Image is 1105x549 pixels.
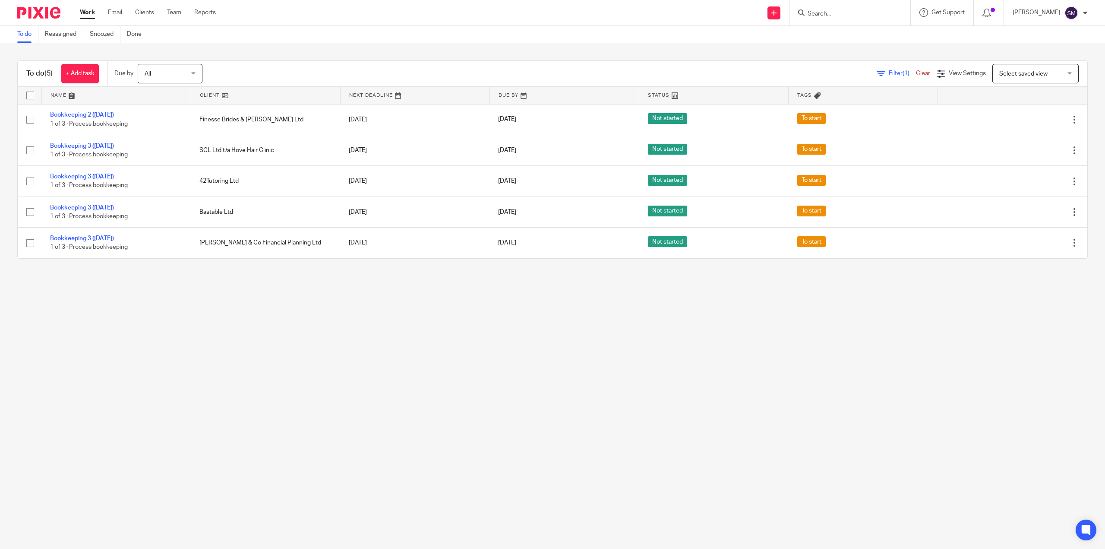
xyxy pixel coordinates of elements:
[340,135,489,165] td: [DATE]
[50,205,114,211] a: Bookkeeping 3 ([DATE])
[797,93,812,98] span: Tags
[340,166,489,197] td: [DATE]
[999,71,1048,77] span: Select saved view
[191,104,340,135] td: Finesse Brides & [PERSON_NAME] Ltd
[50,244,128,251] span: 1 of 3 · Process bookkeeping
[50,121,128,127] span: 1 of 3 · Process bookkeeping
[916,70,930,76] a: Clear
[797,175,826,186] span: To start
[45,26,83,43] a: Reassigned
[191,197,340,227] td: Bastable Ltd
[135,8,154,17] a: Clients
[1064,6,1078,20] img: svg%3E
[1013,8,1060,17] p: [PERSON_NAME]
[26,69,53,78] h1: To do
[17,7,60,19] img: Pixie
[807,10,884,18] input: Search
[797,206,826,216] span: To start
[50,213,128,219] span: 1 of 3 · Process bookkeeping
[648,175,687,186] span: Not started
[80,8,95,17] a: Work
[949,70,986,76] span: View Settings
[648,113,687,124] span: Not started
[648,144,687,155] span: Not started
[797,144,826,155] span: To start
[50,112,114,118] a: Bookkeeping 2 ([DATE])
[340,197,489,227] td: [DATE]
[797,236,826,247] span: To start
[167,8,181,17] a: Team
[889,70,916,76] span: Filter
[191,166,340,197] td: 42Tutoring Ltd
[191,228,340,258] td: [PERSON_NAME] & Co Financial Planning Ltd
[340,228,489,258] td: [DATE]
[50,235,114,241] a: Bookkeeping 3 ([DATE])
[191,135,340,165] td: SCL Ltd t/a Hove Hair Clinic
[61,64,99,83] a: + Add task
[108,8,122,17] a: Email
[50,152,128,158] span: 1 of 3 · Process bookkeeping
[903,70,909,76] span: (1)
[498,240,516,246] span: [DATE]
[498,117,516,123] span: [DATE]
[498,178,516,184] span: [DATE]
[50,174,114,180] a: Bookkeeping 3 ([DATE])
[498,209,516,215] span: [DATE]
[931,10,965,16] span: Get Support
[50,183,128,189] span: 1 of 3 · Process bookkeeping
[114,69,133,78] p: Due by
[17,26,38,43] a: To do
[797,113,826,124] span: To start
[340,104,489,135] td: [DATE]
[50,143,114,149] a: Bookkeeping 3 ([DATE])
[498,147,516,153] span: [DATE]
[90,26,120,43] a: Snoozed
[44,70,53,77] span: (5)
[145,71,151,77] span: All
[648,206,687,216] span: Not started
[194,8,216,17] a: Reports
[648,236,687,247] span: Not started
[127,26,148,43] a: Done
